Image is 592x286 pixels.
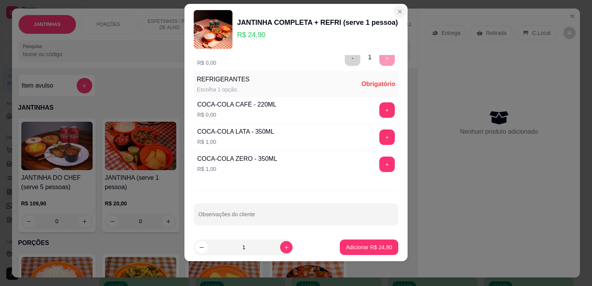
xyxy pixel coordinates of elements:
div: REFRIGERANTES [197,75,250,84]
button: increase-product-quantity [280,241,293,253]
button: add [379,102,395,118]
div: COCA-COLA LATA - 350ML [197,127,274,136]
p: R$ 24,90 [237,29,398,40]
div: Escolha 1 opção. [197,86,250,93]
div: COCA-COLA CAFÉ - 220ML [197,100,277,109]
button: decrease-product-quantity [195,241,208,253]
div: 1 [368,53,372,62]
button: add [379,157,395,172]
button: Close [394,5,406,18]
button: add [379,129,395,145]
p: R$ 0,00 [197,59,240,67]
button: Adicionar R$ 24,90 [340,239,398,255]
div: Obrigatório [361,79,395,89]
p: Adicionar R$ 24,90 [346,243,392,251]
button: delete [345,50,360,66]
div: COCA-COLA ZERO - 350ML [197,154,277,164]
div: JANTINHA COMPLETA + REFRI (serve 1 pessoa) [237,17,398,28]
img: product-image [194,10,232,49]
p: R$ 0,00 [197,111,277,119]
p: R$ 1,00 [197,138,274,146]
p: R$ 1,00 [197,165,277,173]
input: Observações do cliente [198,214,394,221]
